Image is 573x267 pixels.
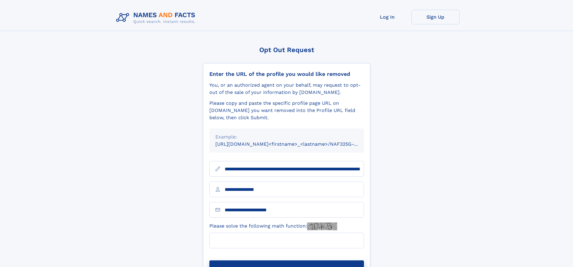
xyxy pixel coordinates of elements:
div: You, or an authorized agent on your behalf, may request to opt-out of the sale of your informatio... [209,82,364,96]
small: [URL][DOMAIN_NAME]<firstname>_<lastname>/NAF325G-xxxxxxxx [215,141,375,147]
img: Logo Names and Facts [114,10,200,26]
label: Please solve the following math function: [209,222,337,230]
div: Please copy and paste the specific profile page URL on [DOMAIN_NAME] you want removed into the Pr... [209,100,364,121]
a: Log In [363,10,411,24]
div: Example: [215,133,358,141]
div: Enter the URL of the profile you would like removed [209,71,364,77]
a: Sign Up [411,10,460,24]
div: Opt Out Request [203,46,370,54]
